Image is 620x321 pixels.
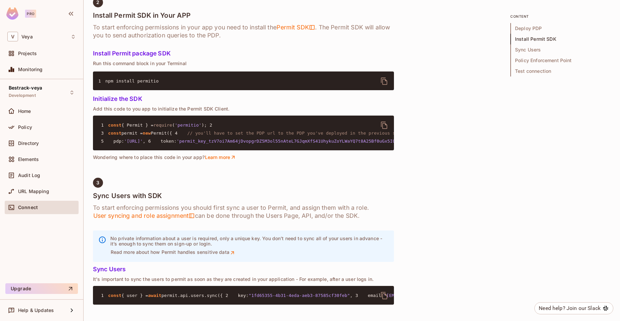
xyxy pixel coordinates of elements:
span: 6 [145,138,155,145]
span: Home [18,109,31,114]
span: "1fd65355-4b31-4eda-aeb3-87585cf30feb" [248,293,350,298]
p: Add this code to you app to initialize the Permit SDK Client. [93,106,394,112]
span: Connect [18,205,38,210]
h5: Initialize the SDK [93,96,394,102]
span: const [108,123,121,128]
span: pdp [113,139,121,144]
span: const [108,293,121,298]
code: }); [98,123,461,144]
h4: Install Permit SDK in Your APP [93,11,394,19]
span: { user } = [121,293,148,298]
span: const [108,131,121,136]
span: 2 [223,292,232,299]
h5: Sync Users [93,266,394,273]
div: Pro [25,10,36,18]
span: permit.api.users.sync({ [162,293,223,298]
h5: Install Permit package SDK [93,50,394,57]
span: Workspace: Veya [21,34,33,39]
h4: Sync Users with SDK [93,192,394,200]
button: Upgrade [5,283,78,294]
span: 'permitio' [175,123,202,128]
code: }); [98,293,611,298]
span: Test connection [510,66,611,76]
span: new [143,131,151,136]
span: ); [201,123,207,128]
span: , [350,293,353,298]
span: permit = [121,131,143,136]
h6: To start enforcing permissions in your app you need to install the . The Permit SDK will allow yo... [93,23,394,39]
span: Permit({ [151,131,172,136]
span: : [174,139,177,144]
button: delete [376,73,392,89]
span: 3 [96,180,99,185]
span: Permit SDK [277,23,315,31]
span: '[URL]' [124,139,143,144]
span: require [153,123,172,128]
span: Bestrack-veya [9,85,42,91]
img: SReyMgAAAABJRU5ErkJggg== [6,7,18,20]
span: Sync Users [510,44,611,55]
span: Install Permit SDK [510,34,611,44]
span: { Permit } = [121,123,153,128]
p: It's important to sync the users to permit as soon as they are created in your application - For ... [93,277,394,282]
span: 2 [207,122,216,129]
span: Directory [18,141,39,146]
span: 3 [353,292,363,299]
h6: To start enforcing permissions you should first sync a user to Permit, and assign them with a rol... [93,204,394,220]
span: , [143,139,145,144]
p: No private information about a user is required, only a unique key. You don’t need to sync all of... [110,236,389,247]
a: Learn more [205,154,236,160]
button: delete [376,117,392,133]
span: Projects [18,51,37,56]
span: : [121,139,124,144]
span: Help & Updates [18,308,54,313]
span: Policy Enforcement Point [510,55,611,66]
span: : [246,293,248,298]
button: delete [376,288,392,304]
span: key [238,293,246,298]
span: 1 [98,122,108,129]
span: npm install permitio [105,78,159,84]
span: Development [9,93,36,98]
span: 3 [98,130,108,137]
p: Run this command block in your Terminal [93,61,394,66]
span: 5 [98,138,108,145]
span: V [7,32,18,41]
span: 1 [98,292,108,299]
span: await [148,293,162,298]
span: Audit Log [18,173,40,178]
p: Wondering where to place this code in your app? [93,154,394,160]
span: ( [172,123,175,128]
p: Read more about how Permit handles sensitive data [111,250,229,255]
span: token [161,139,174,144]
span: User syncing and role assignment [93,212,195,220]
span: 1 [98,78,105,85]
span: Elements [18,157,39,162]
span: Deploy PDP [510,23,611,34]
div: Need help? Join our Slack [539,304,601,312]
a: Read more about how Permit handles sensitive data [110,250,235,257]
span: Monitoring [18,67,43,72]
p: content [510,14,611,19]
span: Policy [18,125,32,130]
span: URL Mapping [18,189,49,194]
span: // you'll have to set the PDP url to the PDP you've deployed in the previous step [187,131,403,136]
span: 'permit_key_tzV7oi7Am64jDvopgrDZ5M3ol55nAteL7GJqmXfS41UhykuZoYLWaYQ7t8A25Bf0uGx5IQ56GbozhmpJZvOTGk' [177,139,441,144]
span: 4 [172,130,182,137]
span: email [368,293,381,298]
